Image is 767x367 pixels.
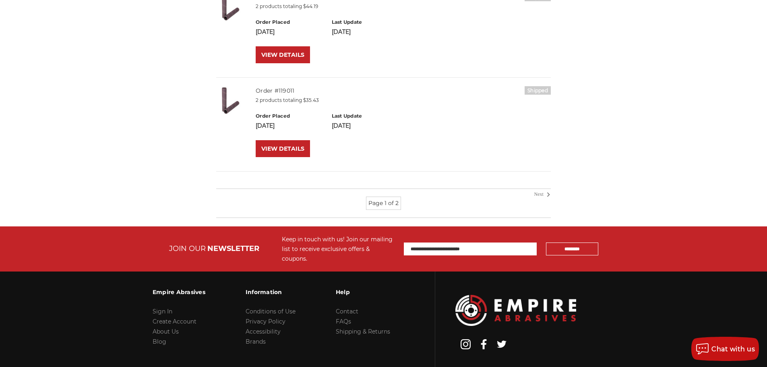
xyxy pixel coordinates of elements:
[246,328,281,335] a: Accessibility
[256,28,275,35] span: [DATE]
[366,197,401,210] li: Page 1 of 2
[169,244,206,253] span: JOIN OUR
[256,140,310,157] a: VIEW DETAILS
[332,19,399,26] h6: Last Update
[246,308,296,315] a: Conditions of Use
[336,328,390,335] a: Shipping & Returns
[711,345,755,353] span: Chat with us
[336,318,351,325] a: FAQs
[153,338,166,345] a: Blog
[246,338,266,345] a: Brands
[691,337,759,361] button: Chat with us
[332,28,351,35] span: [DATE]
[256,112,323,120] h6: Order Placed
[332,122,351,129] span: [DATE]
[153,308,172,315] a: Sign In
[153,318,196,325] a: Create Account
[332,112,399,120] h6: Last Update
[256,46,310,63] a: VIEW DETAILS
[153,328,179,335] a: About Us
[534,191,549,198] a: Next
[207,244,259,253] span: NEWSLETTER
[336,308,358,315] a: Contact
[455,295,576,326] img: Empire Abrasives Logo Image
[216,86,244,114] img: 1/2" x 4-1/2" Spiral Bands Aluminum Oxide
[246,318,285,325] a: Privacy Policy
[246,284,296,301] h3: Information
[256,122,275,129] span: [DATE]
[256,3,551,10] p: 2 products totaling $44.19
[256,97,551,104] p: 2 products totaling $35.43
[282,234,396,263] div: Keep in touch with us! Join our mailing list to receive exclusive offers & coupons.
[256,87,294,94] a: Order #119011
[153,284,205,301] h3: Empire Abrasives
[336,284,390,301] h3: Help
[525,86,551,95] h6: Shipped
[256,19,323,26] h6: Order Placed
